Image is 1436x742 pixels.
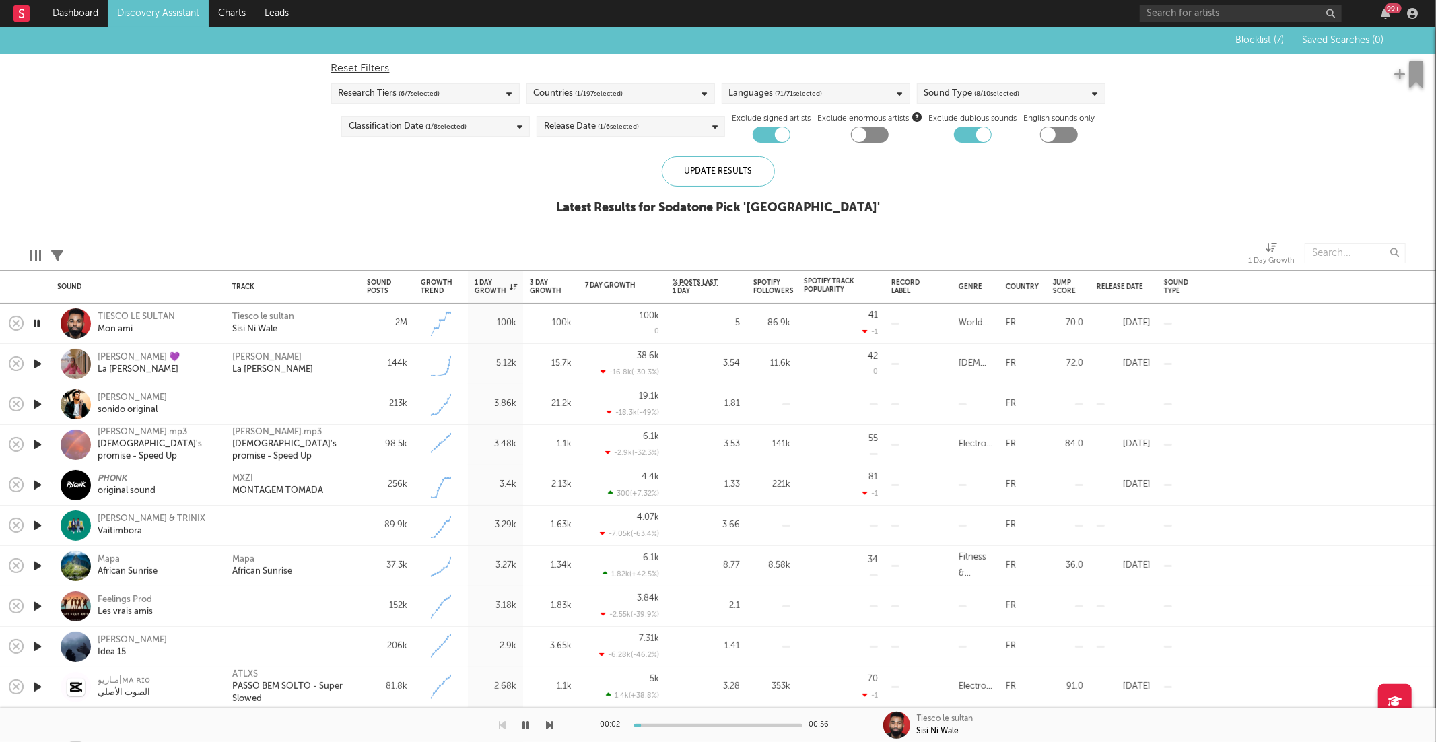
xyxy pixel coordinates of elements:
div: 3.28 [673,679,740,695]
div: 8.58k [753,558,790,574]
div: 3.53 [673,436,740,452]
div: 91.0 [1053,679,1083,695]
div: مـاريو|ᴍᴀ ʀɪᴏ [98,675,150,687]
div: -7.05k ( -63.4 % ) [600,529,659,538]
div: Country [1006,283,1039,291]
div: 3.54 [673,356,740,372]
div: 300 ( +7.32 % ) [608,489,659,498]
div: 3.86k [475,396,516,412]
span: Saved Searches [1302,36,1383,45]
div: 84.0 [1053,436,1083,452]
div: Languages [729,86,823,102]
div: [DEMOGRAPHIC_DATA] [959,356,992,372]
div: Latest Results for Sodatone Pick ' [GEOGRAPHIC_DATA] ' [556,200,880,216]
div: Genre [959,283,982,291]
div: Vaitimbora [98,525,205,537]
div: 353k [753,679,790,695]
div: FR [1006,558,1016,574]
div: 37.3k [367,558,407,574]
div: 1.4k ( +38.8 % ) [606,691,659,700]
div: -18.3k ( -49 % ) [607,408,659,417]
div: MONTAGEM TOMADA [232,485,323,497]
div: 3.66 [673,517,740,533]
span: ( 0 ) [1372,36,1383,45]
div: 70.0 [1053,315,1083,331]
div: Fitness & Workout [959,549,992,582]
div: 15.7k [530,356,572,372]
div: 213k [367,396,407,412]
div: Tiesco le sultan [917,713,973,725]
div: Classification Date [349,119,467,135]
div: 5 [673,315,740,331]
input: Search for artists [1140,5,1342,22]
span: Blocklist [1235,36,1284,45]
div: TIESCO LE SULTAN [98,311,175,323]
div: -16.8k ( -30.3 % ) [601,368,659,376]
div: Tiesco le sultan [232,311,294,323]
div: Edit Columns [30,236,41,275]
div: [DEMOGRAPHIC_DATA]'s promise - Speed Up [232,438,353,463]
div: 1.41 [673,638,740,654]
div: Electronic [959,679,992,695]
span: ( 71 / 71 selected) [776,86,823,102]
div: -1 [862,327,878,336]
div: -1 [862,691,878,700]
div: 0 [873,368,878,376]
label: Exclude dubious sounds [928,110,1017,127]
a: MapaAfrican Sunrise [98,553,158,578]
div: Mon ami [98,323,175,335]
div: FR [1006,517,1016,533]
span: ( 1 / 8 selected) [425,119,467,135]
div: 21.2k [530,396,572,412]
div: 𝙋𝙃𝙊𝙉𝙆 [98,473,156,485]
div: PASSO BEM SOLTO - Super Slowed [232,681,353,705]
div: Les vrais amis [98,606,153,618]
div: African Sunrise [98,566,158,578]
div: 100k [640,312,659,321]
div: [DATE] [1097,436,1151,452]
a: Mapa [232,553,254,566]
div: 70 [868,675,878,683]
div: [PERSON_NAME] & TRINIX [98,513,205,525]
div: FR [1006,638,1016,654]
div: -6.28k ( -46.2 % ) [599,650,659,659]
div: [DATE] [1097,477,1151,493]
div: 38.6k [637,351,659,360]
div: Idea 15 [98,646,167,659]
label: Exclude signed artists [732,110,811,127]
div: 144k [367,356,407,372]
div: [PERSON_NAME].mp3 [98,426,215,438]
div: Growth Trend [421,279,454,295]
div: Jump Score [1053,279,1076,295]
div: 1.81 [673,396,740,412]
div: 42 [868,352,878,361]
a: [PERSON_NAME] & TRINIXVaitimbora [98,513,205,537]
div: 7 Day Growth [585,281,639,290]
div: 206k [367,638,407,654]
span: ( 1 / 197 selected) [576,86,623,102]
div: Mapa [98,553,158,566]
div: 19.1k [639,392,659,401]
div: [PERSON_NAME] [98,392,167,404]
div: Release Date [544,119,639,135]
div: 1 Day Growth [475,279,517,295]
div: 34 [868,555,878,564]
div: 5.12k [475,356,516,372]
span: % Posts Last 1 Day [673,279,720,295]
div: [PERSON_NAME].mp3 [232,426,322,438]
div: [DATE] [1097,558,1151,574]
div: Countries [534,86,623,102]
a: Sisi Ni Wale [232,323,277,335]
span: ( 7 ) [1274,36,1284,45]
div: 2.1 [673,598,740,614]
a: [PERSON_NAME] 💜La [PERSON_NAME] [98,351,180,376]
div: 7.31k [639,634,659,643]
div: FR [1006,356,1016,372]
div: 3.84k [637,594,659,603]
div: Sound [57,283,212,291]
a: TIESCO LE SULTANMon ami [98,311,175,335]
div: Electronic [959,436,992,452]
div: 221k [753,477,790,493]
a: MXZI [232,473,253,485]
div: FR [1006,477,1016,493]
